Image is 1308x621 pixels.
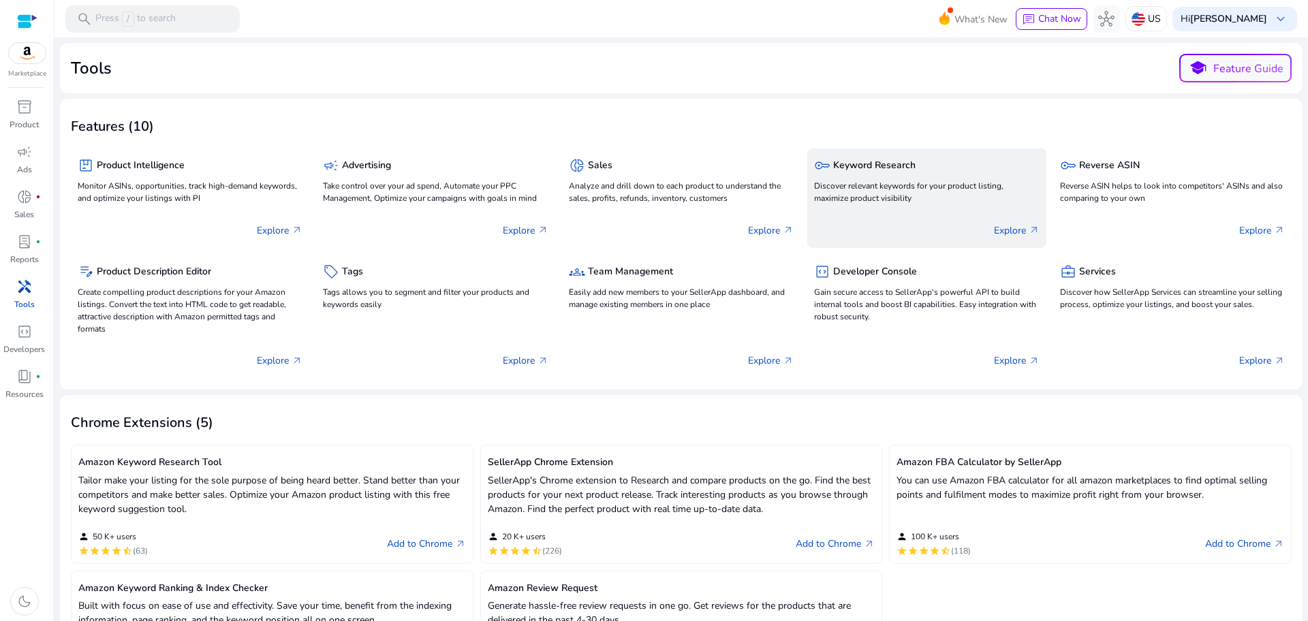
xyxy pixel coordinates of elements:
[1038,12,1081,25] span: Chat Now
[97,160,185,172] h5: Product Intelligence
[1060,157,1076,174] span: key
[257,223,302,238] p: Explore
[71,415,213,431] h3: Chrome Extensions (5)
[133,545,148,556] span: (63)
[588,160,612,172] h5: Sales
[918,545,929,556] mat-icon: star
[1079,160,1140,172] h5: Reverse ASIN
[342,266,363,278] h5: Tags
[994,223,1040,238] p: Explore
[796,536,875,552] a: Add to Chromearrow_outward
[387,536,466,552] a: Add to Chromearrow_outward
[1093,5,1120,33] button: hub
[569,264,585,280] span: groups
[538,225,548,236] span: arrow_outward
[1022,13,1035,27] span: chat
[588,266,673,278] h5: Team Management
[1274,225,1285,236] span: arrow_outward
[814,180,1039,204] p: Discover relevant keywords for your product listing, maximize product visibility
[1179,54,1292,82] button: schoolFeature Guide
[1274,355,1285,366] span: arrow_outward
[954,7,1008,31] span: What's New
[257,353,302,368] p: Explore
[1239,353,1285,368] p: Explore
[16,278,33,295] span: handyman
[538,355,548,366] span: arrow_outward
[907,545,918,556] mat-icon: star
[1098,11,1115,27] span: hub
[78,545,89,556] mat-icon: star
[16,234,33,250] span: lab_profile
[1029,355,1040,366] span: arrow_outward
[1029,225,1040,236] span: arrow_outward
[111,545,122,556] mat-icon: star
[569,157,585,174] span: donut_small
[994,353,1040,368] p: Explore
[10,118,39,131] p: Product
[78,457,466,468] h5: Amazon Keyword Research Tool
[814,157,830,174] span: key
[940,545,951,556] mat-icon: star_half
[1148,7,1161,31] p: US
[864,539,875,550] span: arrow_outward
[503,223,548,238] p: Explore
[93,531,136,542] span: 50 K+ users
[100,545,111,556] mat-icon: star
[78,583,466,594] h5: Amazon Keyword Ranking & Index Checker
[78,473,466,516] p: Tailor make your listing for the sole purpose of being heard better. Stand better than your compe...
[78,180,302,204] p: Monitor ASINs, opportunities, track high-demand keywords, and optimize your listings with PI
[1213,61,1283,77] p: Feature Guide
[16,144,33,160] span: campaign
[569,286,794,310] p: Easily add new members to your SellerApp dashboard, and manage existing members in one place
[897,473,1284,502] p: You can use Amazon FBA calculator for all amazon marketplaces to find optimal selling points and ...
[292,355,302,366] span: arrow_outward
[323,264,339,280] span: sell
[1016,8,1087,30] button: chatChat Now
[78,157,94,174] span: package
[542,545,562,556] span: (226)
[95,12,176,27] p: Press to search
[10,253,39,266] p: Reports
[502,531,546,542] span: 20 K+ users
[35,194,41,200] span: fiber_manual_record
[911,531,959,542] span: 100 K+ users
[292,225,302,236] span: arrow_outward
[1060,180,1285,204] p: Reverse ASIN helps to look into competitors' ASINs and also comparing to your own
[342,160,391,172] h5: Advertising
[16,323,33,340] span: code_blocks
[16,368,33,385] span: book_4
[1060,264,1076,280] span: business_center
[17,163,32,176] p: Ads
[488,457,875,468] h5: SellerApp Chrome Extension
[1273,539,1284,550] span: arrow_outward
[5,388,44,400] p: Resources
[569,180,794,204] p: Analyze and drill down to each product to understand the sales, profits, refunds, inventory, cust...
[951,545,971,556] span: (118)
[16,99,33,115] span: inventory_2
[503,353,548,368] p: Explore
[1132,12,1145,26] img: us.svg
[488,583,875,594] h5: Amazon Review Request
[14,208,34,221] p: Sales
[1079,266,1116,278] h5: Services
[499,545,510,556] mat-icon: star
[3,343,45,355] p: Developers
[783,355,794,366] span: arrow_outward
[929,545,940,556] mat-icon: star
[1181,14,1267,24] p: Hi
[9,43,46,63] img: amazon.svg
[1239,223,1285,238] p: Explore
[78,264,94,280] span: edit_note
[122,12,134,27] span: /
[71,59,112,78] h2: Tools
[488,545,499,556] mat-icon: star
[897,531,907,542] mat-icon: person
[8,69,46,79] p: Marketplace
[97,266,211,278] h5: Product Description Editor
[488,473,875,516] p: SellerApp's Chrome extension to Research and compare products on the go. Find the best products f...
[16,189,33,205] span: donut_small
[783,225,794,236] span: arrow_outward
[1273,11,1289,27] span: keyboard_arrow_down
[748,223,794,238] p: Explore
[897,545,907,556] mat-icon: star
